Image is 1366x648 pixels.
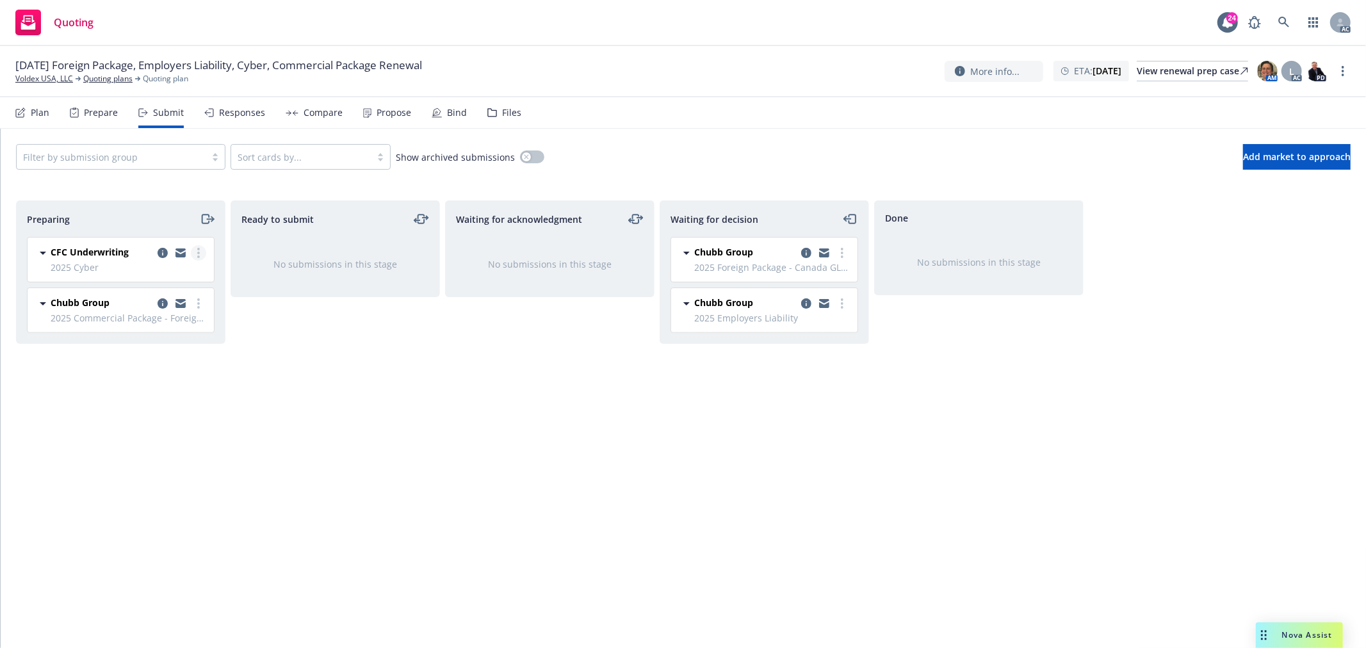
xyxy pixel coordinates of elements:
[219,108,265,118] div: Responses
[843,211,858,227] a: moveLeft
[84,108,118,118] div: Prepare
[456,213,582,226] span: Waiting for acknowledgment
[304,108,343,118] div: Compare
[27,213,70,226] span: Preparing
[54,17,94,28] span: Quoting
[885,211,908,225] span: Done
[694,311,850,325] span: 2025 Employers Liability
[671,213,758,226] span: Waiting for decision
[694,245,753,259] span: Chubb Group
[1256,622,1343,648] button: Nova Assist
[1256,622,1272,648] div: Drag to move
[1257,61,1278,81] img: photo
[377,108,411,118] div: Propose
[51,311,206,325] span: 2025 Commercial Package - Foreign Package Policy
[241,213,314,226] span: Ready to submit
[1301,10,1326,35] a: Switch app
[51,296,110,309] span: Chubb Group
[1282,629,1333,640] span: Nova Assist
[191,296,206,311] a: more
[83,73,133,85] a: Quoting plans
[155,296,170,311] a: copy logging email
[1137,61,1248,81] a: View renewal prep case
[694,261,850,274] span: 2025 Foreign Package - Canada GL & EL
[153,108,184,118] div: Submit
[834,296,850,311] a: more
[173,296,188,311] a: copy logging email
[817,296,832,311] a: copy logging email
[1306,61,1326,81] img: photo
[191,245,206,261] a: more
[1074,64,1121,77] span: ETA :
[199,211,215,227] a: moveRight
[694,296,753,309] span: Chubb Group
[396,150,515,164] span: Show archived submissions
[970,65,1020,78] span: More info...
[31,108,49,118] div: Plan
[1243,144,1351,170] button: Add market to approach
[51,261,206,274] span: 2025 Cyber
[143,73,188,85] span: Quoting plan
[628,211,644,227] a: moveLeftRight
[414,211,429,227] a: moveLeftRight
[51,245,129,259] span: CFC Underwriting
[1226,12,1238,24] div: 24
[1335,63,1351,79] a: more
[173,245,188,261] a: copy logging email
[945,61,1043,82] button: More info...
[1242,10,1267,35] a: Report a Bug
[895,255,1062,269] div: No submissions in this stage
[1243,150,1351,163] span: Add market to approach
[466,257,633,271] div: No submissions in this stage
[817,245,832,261] a: copy logging email
[1271,10,1297,35] a: Search
[799,245,814,261] a: copy logging email
[155,245,170,261] a: copy logging email
[1289,65,1294,78] span: L
[799,296,814,311] a: copy logging email
[834,245,850,261] a: more
[252,257,419,271] div: No submissions in this stage
[10,4,99,40] a: Quoting
[502,108,521,118] div: Files
[447,108,467,118] div: Bind
[15,73,73,85] a: Voldex USA, LLC
[1093,65,1121,77] strong: [DATE]
[15,58,422,73] span: [DATE] Foreign Package, Employers Liability, Cyber, Commercial Package Renewal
